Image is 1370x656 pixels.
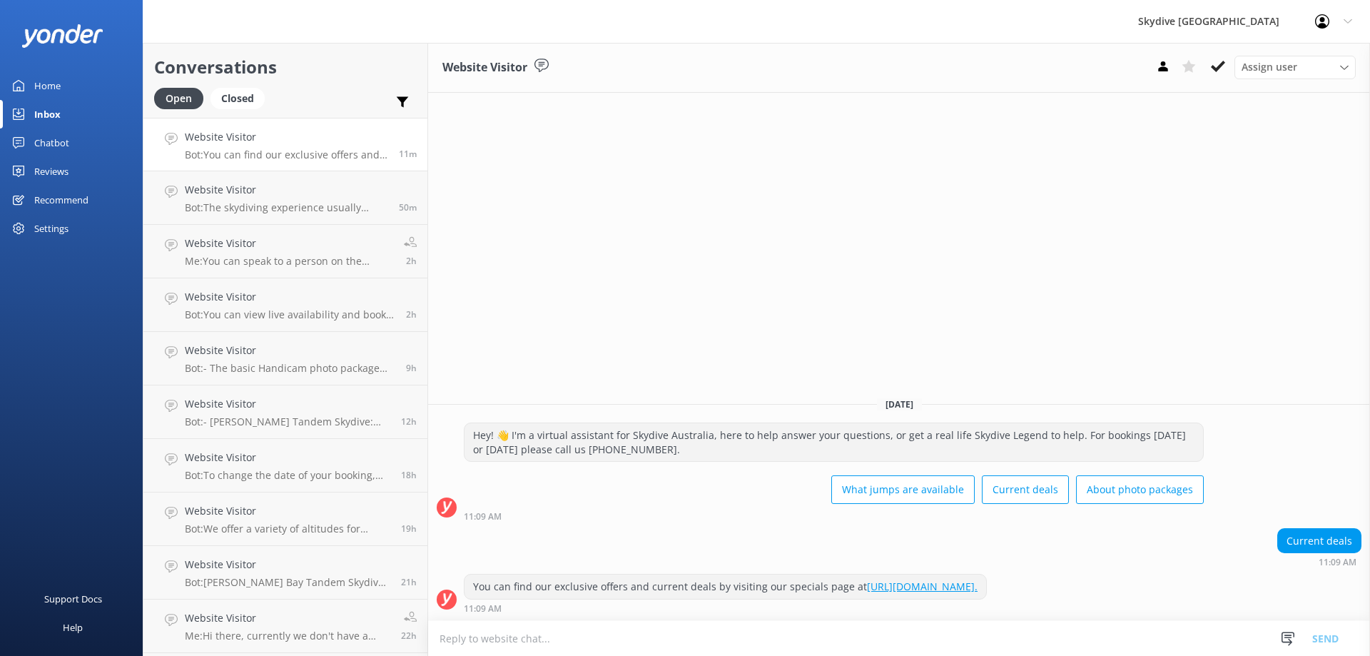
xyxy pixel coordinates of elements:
button: Current deals [982,475,1069,504]
a: Website VisitorBot:To change the date of your booking, you need to provide 24 hours notice. You c... [143,439,427,493]
span: Sep 11 2025 11:09am (UTC +10:00) Australia/Brisbane [399,148,417,160]
img: yonder-white-logo.png [21,24,103,48]
h4: Website Visitor [185,557,390,572]
p: Me: You can speak to a person on the Skydive Australia team by calling [PHONE_NUMBER] [185,255,393,268]
div: Reviews [34,157,68,186]
p: Bot: We offer a variety of altitudes for skydiving, with all dropzones providing jumps up to 15,0... [185,523,390,535]
h4: Website Visitor [185,129,388,145]
span: Sep 10 2025 01:02pm (UTC +10:00) Australia/Brisbane [401,630,417,642]
strong: 11:09 AM [464,513,502,521]
p: Bot: You can view live availability and book your [GEOGRAPHIC_DATA] Tandem Skydive online at [URL... [185,308,395,321]
a: Website VisitorBot:[PERSON_NAME] Bay Tandem Skydive offers free pick-ups from popular local spots... [143,546,427,600]
span: Sep 11 2025 10:29am (UTC +10:00) Australia/Brisbane [399,201,417,213]
span: Sep 11 2025 02:07am (UTC +10:00) Australia/Brisbane [406,362,417,374]
a: Website VisitorMe:You can speak to a person on the Skydive Australia team by calling [PHONE_NUMBE... [143,225,427,278]
h4: Website Visitor [185,610,390,626]
p: Bot: To change the date of your booking, you need to provide 24 hours notice. You can call us on ... [185,469,390,482]
a: Open [154,90,210,106]
div: Sep 11 2025 11:09am (UTC +10:00) Australia/Brisbane [464,511,1204,521]
div: Sep 11 2025 11:09am (UTC +10:00) Australia/Brisbane [464,603,987,613]
strong: 11:09 AM [1319,558,1356,567]
span: Sep 10 2025 10:23pm (UTC +10:00) Australia/Brisbane [401,415,417,428]
span: Sep 11 2025 09:04am (UTC +10:00) Australia/Brisbane [406,308,417,321]
a: Website VisitorBot:The skydiving experience usually takes a couple of hours, but it's recommended... [143,171,427,225]
span: Sep 11 2025 09:15am (UTC +10:00) Australia/Brisbane [406,255,417,267]
p: Bot: - The basic Handicam photo package costs $129 per person and includes photos of your entire ... [185,362,395,375]
div: Chatbot [34,128,69,157]
div: Inbox [34,100,61,128]
a: Website VisitorMe:Hi there, currently we don't have a weekday promo22h [143,600,427,653]
span: Sep 10 2025 02:16pm (UTC +10:00) Australia/Brisbane [401,576,417,588]
span: Assign user [1242,59,1297,75]
a: Website VisitorBot:You can find our exclusive offers and current deals by visiting our specials p... [143,118,427,171]
h3: Website Visitor [442,59,527,77]
div: Assign User [1234,56,1356,79]
h4: Website Visitor [185,450,390,465]
h4: Website Visitor [185,396,390,412]
strong: 11:09 AM [464,605,502,613]
div: Support Docs [44,585,102,613]
div: Current deals [1278,529,1361,553]
h4: Website Visitor [185,343,395,358]
h4: Website Visitor [185,289,395,305]
div: Sep 11 2025 11:09am (UTC +10:00) Australia/Brisbane [1277,557,1361,567]
span: Sep 10 2025 05:02pm (UTC +10:00) Australia/Brisbane [401,469,417,481]
p: Bot: [PERSON_NAME] Bay Tandem Skydive offers free pick-ups from popular local spots in and around... [185,576,390,589]
span: Sep 10 2025 03:59pm (UTC +10:00) Australia/Brisbane [401,523,417,535]
p: Bot: You can find our exclusive offers and current deals by visiting our specials page at [URL][D... [185,148,388,161]
p: Bot: - [PERSON_NAME] Tandem Skydive: Experience a 60-second freefall towards the New South Wales ... [185,415,390,428]
div: Settings [34,214,68,243]
a: Website VisitorBot:- [PERSON_NAME] Tandem Skydive: Experience a 60-second freefall towards the Ne... [143,385,427,439]
h4: Website Visitor [185,503,390,519]
span: [DATE] [877,398,922,410]
p: Bot: The skydiving experience usually takes a couple of hours, but it's recommended to set aside ... [185,201,388,214]
a: Website VisitorBot:We offer a variety of altitudes for skydiving, with all dropzones providing ju... [143,493,427,546]
div: Open [154,88,203,109]
div: Help [63,613,83,642]
button: About photo packages [1076,475,1204,504]
div: Home [34,71,61,100]
h4: Website Visitor [185,182,388,198]
div: Closed [210,88,265,109]
div: You can find our exclusive offers and current deals by visiting our specials page at [465,575,986,599]
a: Closed [210,90,272,106]
h2: Conversations [154,54,417,81]
button: What jumps are available [831,475,975,504]
p: Me: Hi there, currently we don't have a weekday promo [185,630,390,642]
h4: Website Visitor [185,236,393,251]
div: Recommend [34,186,88,214]
div: Hey! 👋 I'm a virtual assistant for Skydive Australia, here to help answer your questions, or get ... [465,423,1203,461]
a: Website VisitorBot:You can view live availability and book your [GEOGRAPHIC_DATA] Tandem Skydive ... [143,278,427,332]
a: Website VisitorBot:- The basic Handicam photo package costs $129 per person and includes photos o... [143,332,427,385]
a: [URL][DOMAIN_NAME]. [867,580,978,593]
